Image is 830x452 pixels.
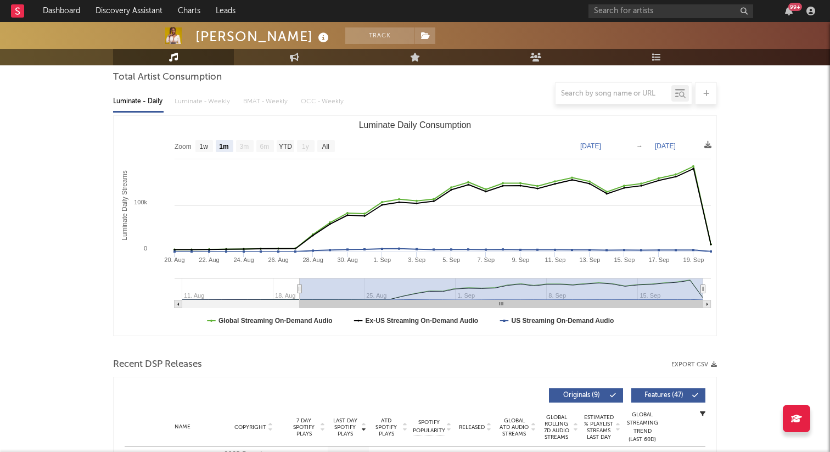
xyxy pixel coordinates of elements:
div: Global Streaming Trend (Last 60D) [626,411,659,444]
text: 3. Sep [408,256,425,263]
text: YTD [279,143,292,150]
button: 99+ [785,7,793,15]
text: 1w [200,143,209,150]
span: Released [459,424,485,431]
div: Name [147,423,218,431]
text: 24. Aug [233,256,254,263]
text: Luminate Daily Consumption [359,120,472,130]
div: 99 + [788,3,802,11]
text: 0 [144,245,147,252]
span: Total Artist Consumption [113,71,222,84]
text: 26. Aug [268,256,288,263]
div: [PERSON_NAME] [195,27,332,46]
span: ATD Spotify Plays [372,417,401,437]
text: 1m [219,143,228,150]
text: 30. Aug [337,256,357,263]
text: 7. Sep [477,256,495,263]
text: Zoom [175,143,192,150]
button: Export CSV [671,361,717,368]
text: 28. Aug [302,256,323,263]
text: → [636,142,643,150]
text: [DATE] [655,142,676,150]
span: Features ( 47 ) [638,392,689,399]
button: Originals(9) [549,388,623,403]
text: 20. Aug [164,256,184,263]
span: Global Rolling 7D Audio Streams [541,414,571,440]
text: 3m [240,143,249,150]
text: Ex-US Streaming On-Demand Audio [366,317,479,325]
button: Track [345,27,414,44]
text: 13. Sep [579,256,600,263]
text: Luminate Daily Streams [121,170,128,240]
svg: Luminate Daily Consumption [114,116,716,336]
text: US Streaming On-Demand Audio [511,317,614,325]
text: 1. Sep [373,256,391,263]
span: Global ATD Audio Streams [499,417,529,437]
span: Last Day Spotify Plays [330,417,360,437]
input: Search for artists [588,4,753,18]
span: Estimated % Playlist Streams Last Day [584,414,614,440]
text: Global Streaming On-Demand Audio [218,317,333,325]
text: 15. Sep [614,256,635,263]
button: Features(47) [631,388,705,403]
span: Spotify Popularity [413,418,445,435]
text: 19. Sep [683,256,704,263]
span: Recent DSP Releases [113,358,202,371]
text: 100k [134,199,147,205]
text: 22. Aug [199,256,219,263]
text: All [322,143,329,150]
text: 9. Sep [512,256,529,263]
span: Copyright [234,424,266,431]
text: 17. Sep [648,256,669,263]
span: Originals ( 9 ) [556,392,607,399]
text: 6m [260,143,270,150]
text: 1y [302,143,309,150]
text: [DATE] [580,142,601,150]
text: 11. Sep [545,256,565,263]
text: 5. Sep [442,256,460,263]
span: 7 Day Spotify Plays [289,417,318,437]
input: Search by song name or URL [556,90,671,98]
